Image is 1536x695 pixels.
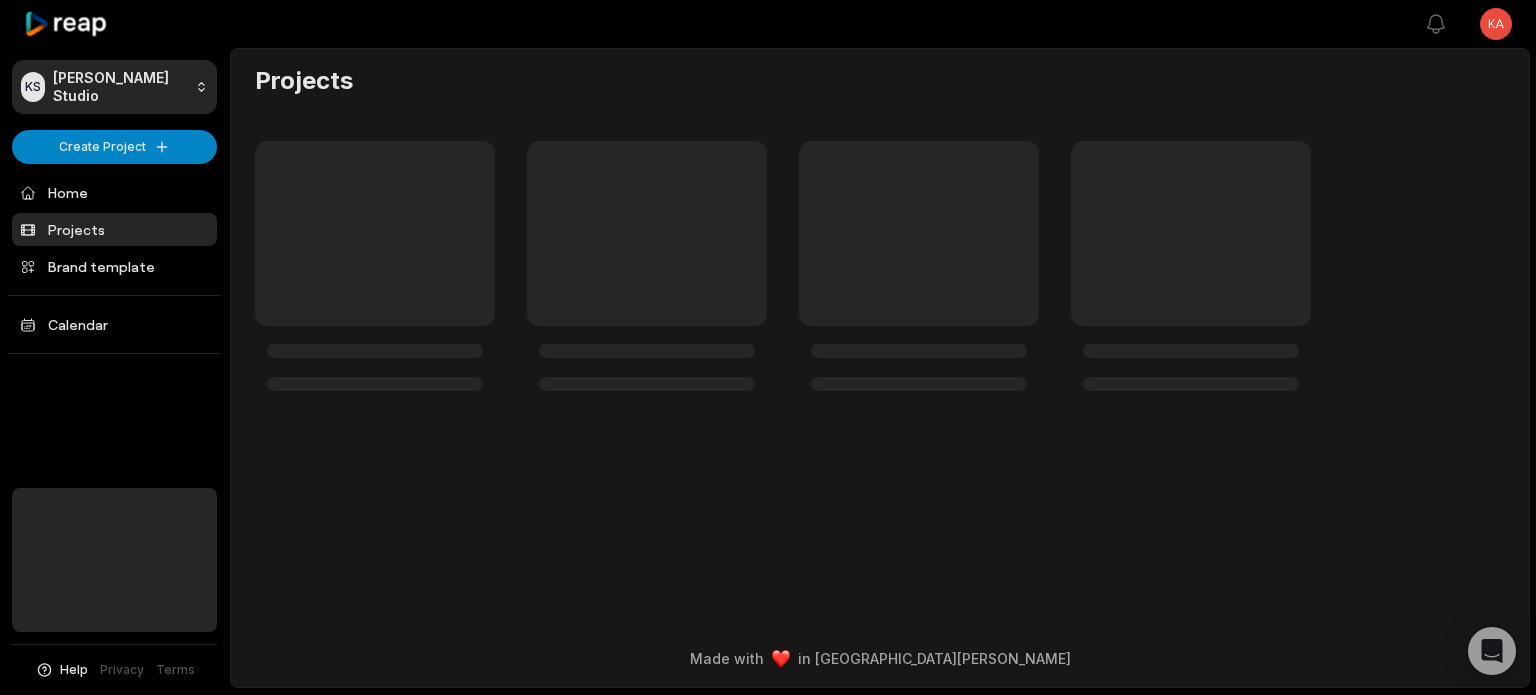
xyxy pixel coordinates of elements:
button: Create Project [12,130,217,164]
span: Help [60,661,88,679]
div: KS [21,72,45,102]
a: Privacy [100,661,144,679]
div: Open Intercom Messenger [1468,627,1516,675]
a: Projects [12,213,217,246]
button: Help [35,661,88,679]
a: Home [12,176,217,209]
h2: Projects [255,65,353,97]
p: [PERSON_NAME] Studio [53,69,187,105]
img: heart emoji [772,650,790,668]
a: Terms [156,661,195,679]
a: Calendar [12,308,217,341]
a: Brand template [12,250,217,283]
div: Made with in [GEOGRAPHIC_DATA][PERSON_NAME] [249,648,1511,669]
